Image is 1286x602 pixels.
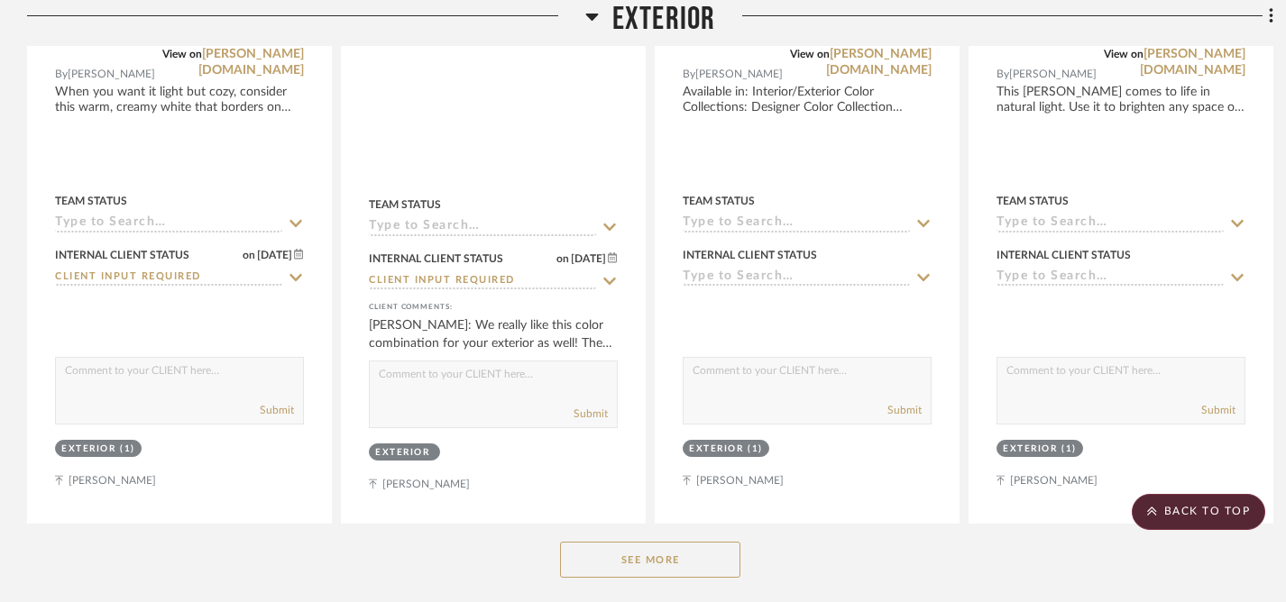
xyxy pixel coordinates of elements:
[748,442,763,456] div: (1)
[887,402,922,418] button: Submit
[162,49,202,59] span: View on
[1003,442,1057,456] div: Exterior
[574,406,608,422] button: Submit
[61,442,115,456] div: Exterior
[683,193,755,209] div: Team Status
[369,196,441,213] div: Team Status
[683,66,695,83] span: By
[369,219,596,236] input: Type to Search…
[255,249,294,261] span: [DATE]
[997,66,1009,83] span: By
[683,269,910,287] input: Type to Search…
[683,215,910,233] input: Type to Search…
[997,193,1069,209] div: Team Status
[55,215,282,233] input: Type to Search…
[997,247,1131,263] div: Internal Client Status
[1132,494,1265,530] scroll-to-top-button: BACK TO TOP
[369,251,503,267] div: Internal Client Status
[826,48,932,77] a: [PERSON_NAME][DOMAIN_NAME]
[689,442,743,456] div: Exterior
[375,446,429,460] div: Exterior
[997,215,1224,233] input: Type to Search…
[55,193,127,209] div: Team Status
[1009,66,1097,83] span: [PERSON_NAME]
[1061,442,1077,456] div: (1)
[1201,402,1235,418] button: Submit
[369,316,618,352] div: [PERSON_NAME]: We really like this color combination for your exterior as well! The accent color ...
[120,442,135,456] div: (1)
[683,247,817,263] div: Internal Client Status
[260,402,294,418] button: Submit
[55,66,68,83] span: By
[198,48,304,77] a: [PERSON_NAME][DOMAIN_NAME]
[997,269,1224,287] input: Type to Search…
[569,252,608,265] span: [DATE]
[695,66,783,83] span: [PERSON_NAME]
[790,49,830,59] span: View on
[556,253,569,264] span: on
[55,247,189,263] div: Internal Client Status
[55,269,282,287] input: Type to Search…
[560,542,740,578] button: See More
[68,66,155,83] span: [PERSON_NAME]
[369,273,596,290] input: Type to Search…
[1140,48,1245,77] a: [PERSON_NAME][DOMAIN_NAME]
[243,250,255,260] span: on
[1104,49,1144,59] span: View on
